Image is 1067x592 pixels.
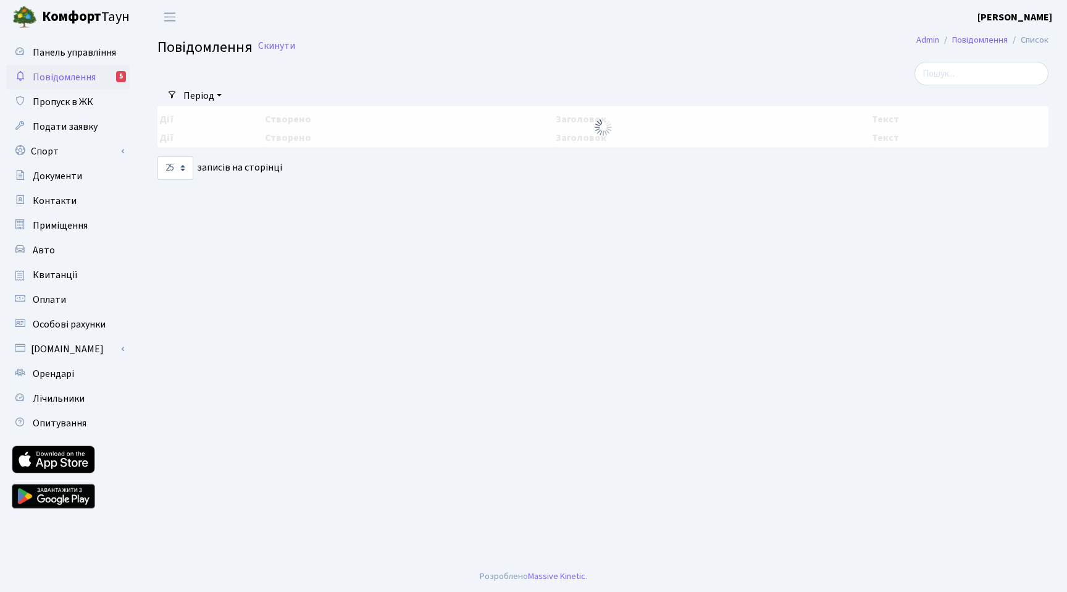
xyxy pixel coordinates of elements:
[6,114,130,139] a: Подати заявку
[6,188,130,213] a: Контакти
[157,156,282,180] label: записів на сторінці
[157,156,193,180] select: записів на сторінці
[6,312,130,337] a: Особові рахунки
[33,46,116,59] span: Панель управління
[1008,33,1048,47] li: Список
[33,70,96,84] span: Повідомлення
[6,164,130,188] a: Документи
[898,27,1067,53] nav: breadcrumb
[6,213,130,238] a: Приміщення
[33,417,86,430] span: Опитування
[33,194,77,208] span: Контакти
[12,5,37,30] img: logo.png
[914,62,1048,85] input: Пошук...
[480,570,587,583] div: Розроблено .
[6,411,130,436] a: Опитування
[6,40,130,65] a: Панель управління
[952,33,1008,46] a: Повідомлення
[33,293,66,307] span: Оплати
[42,7,101,27] b: Комфорт
[6,65,130,90] a: Повідомлення5
[33,169,82,183] span: Документи
[33,243,55,257] span: Авто
[528,570,585,583] a: Massive Kinetic
[33,120,98,133] span: Подати заявку
[977,10,1052,25] a: [PERSON_NAME]
[33,367,74,381] span: Орендарі
[178,85,227,106] a: Період
[593,117,613,137] img: Обробка...
[33,392,85,405] span: Лічильники
[6,337,130,362] a: [DOMAIN_NAME]
[6,386,130,411] a: Лічильники
[33,219,88,232] span: Приміщення
[157,36,253,58] span: Повідомлення
[6,139,130,164] a: Спорт
[258,40,295,52] a: Скинути
[916,33,939,46] a: Admin
[6,263,130,287] a: Квитанції
[6,238,130,263] a: Авто
[42,7,130,28] span: Таун
[154,7,185,27] button: Переключити навігацію
[33,268,78,282] span: Квитанції
[977,11,1052,24] b: [PERSON_NAME]
[6,287,130,312] a: Оплати
[33,95,93,109] span: Пропуск в ЖК
[6,362,130,386] a: Орендарі
[33,318,106,331] span: Особові рахунки
[6,90,130,114] a: Пропуск в ЖК
[116,71,126,82] div: 5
